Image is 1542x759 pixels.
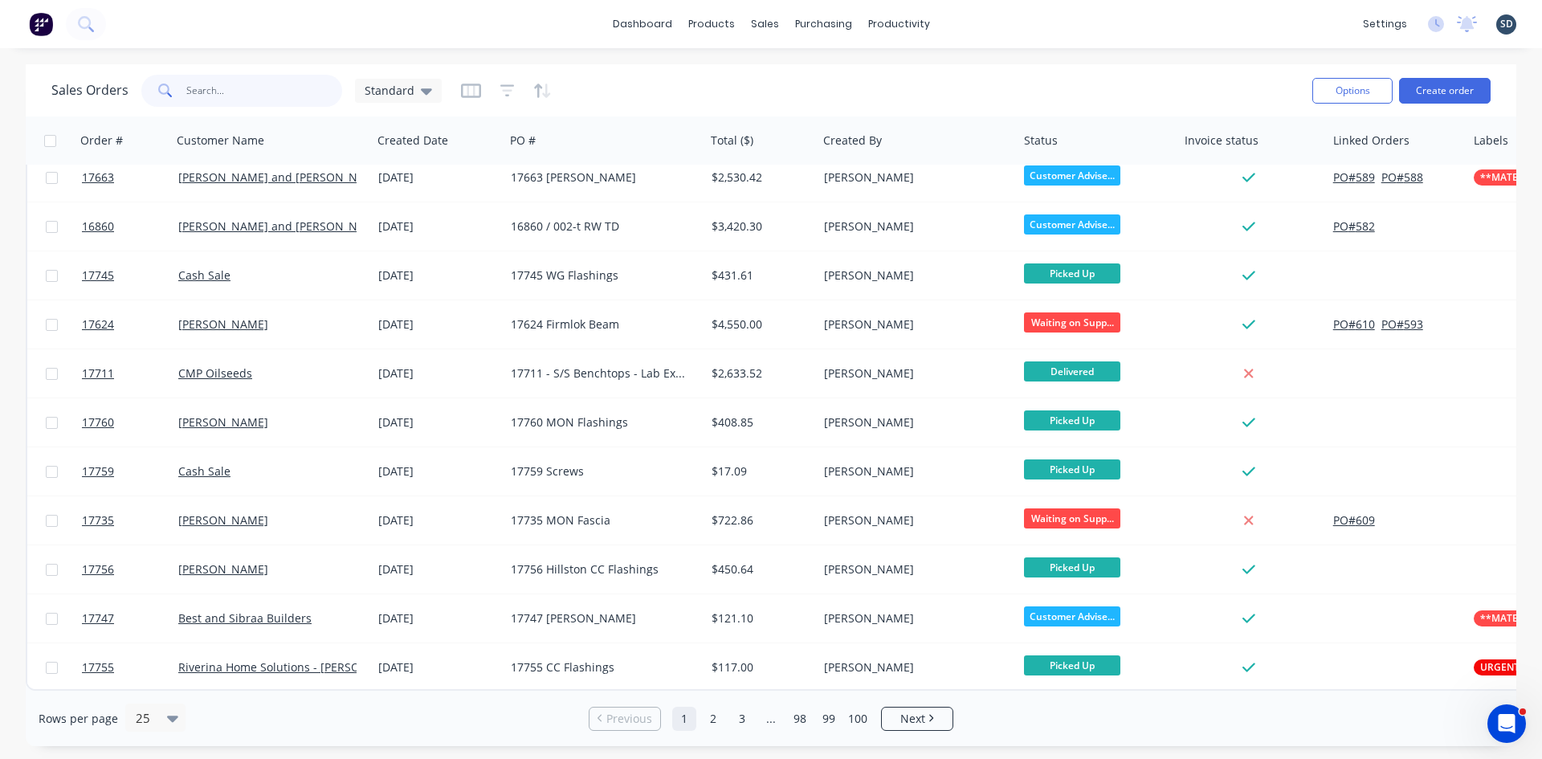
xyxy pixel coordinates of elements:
[378,463,498,479] div: [DATE]
[824,169,1002,186] div: [PERSON_NAME]
[712,659,806,675] div: $117.00
[1024,508,1120,528] span: Waiting on Supp...
[511,512,689,528] div: 17735 MON Fascia
[1024,459,1120,479] span: Picked Up
[824,414,1002,431] div: [PERSON_NAME]
[82,218,114,235] span: 16860
[824,316,1002,333] div: [PERSON_NAME]
[82,496,178,545] a: 17735
[378,169,498,186] div: [DATE]
[712,267,806,284] div: $431.61
[606,711,652,727] span: Previous
[186,75,343,107] input: Search...
[377,133,448,149] div: Created Date
[882,711,953,727] a: Next page
[712,561,806,577] div: $450.64
[378,316,498,333] div: [DATE]
[82,251,178,300] a: 17745
[82,643,178,692] a: 17755
[1024,263,1120,284] span: Picked Up
[378,365,498,382] div: [DATE]
[1381,316,1423,333] button: PO#593
[824,512,1002,528] div: [PERSON_NAME]
[82,463,114,479] span: 17759
[824,267,1002,284] div: [PERSON_NAME]
[82,169,114,186] span: 17663
[1500,17,1513,31] span: SD
[701,707,725,731] a: Page 2
[178,463,230,479] a: Cash Sale
[1487,704,1526,743] iframe: Intercom live chat
[511,169,689,186] div: 17663 [PERSON_NAME]
[82,561,114,577] span: 17756
[177,133,264,149] div: Customer Name
[1024,606,1120,626] span: Customer Advise...
[1474,133,1508,149] div: Labels
[29,12,53,36] img: Factory
[824,463,1002,479] div: [PERSON_NAME]
[788,707,812,731] a: Page 98
[589,711,660,727] a: Previous page
[511,316,689,333] div: 17624 Firmlok Beam
[672,707,696,731] a: Page 1 is your current page
[1355,12,1415,36] div: settings
[511,365,689,382] div: 17711 - S/S Benchtops - Lab Extension
[82,365,114,382] span: 17711
[712,463,806,479] div: $17.09
[365,82,414,99] span: Standard
[378,414,498,431] div: [DATE]
[82,398,178,447] a: 17760
[511,561,689,577] div: 17756 Hillston CC Flashings
[511,659,689,675] div: 17755 CC Flashings
[1333,218,1375,235] button: PO#582
[511,610,689,626] div: 17747 [PERSON_NAME]
[824,365,1002,382] div: [PERSON_NAME]
[82,153,178,202] a: 17663
[1024,214,1120,235] span: Customer Advise...
[1024,312,1120,333] span: Waiting on Supp...
[511,267,689,284] div: 17745 WG Flashings
[178,610,312,626] a: Best and Sibraa Builders
[178,169,385,185] a: [PERSON_NAME] and [PERSON_NAME]
[1024,410,1120,431] span: Picked Up
[82,300,178,349] a: 17624
[712,365,806,382] div: $2,633.52
[178,414,268,430] a: [PERSON_NAME]
[680,12,743,36] div: products
[1312,78,1393,104] button: Options
[759,707,783,731] a: Jump forward
[1024,133,1058,149] div: Status
[712,512,806,528] div: $722.86
[178,512,268,528] a: [PERSON_NAME]
[378,267,498,284] div: [DATE]
[178,365,252,381] a: CMP Oilseeds
[712,316,806,333] div: $4,550.00
[712,610,806,626] div: $121.10
[711,133,753,149] div: Total ($)
[51,83,128,98] h1: Sales Orders
[730,707,754,731] a: Page 3
[1333,316,1375,333] button: PO#610
[178,267,230,283] a: Cash Sale
[378,218,498,235] div: [DATE]
[860,12,938,36] div: productivity
[824,659,1002,675] div: [PERSON_NAME]
[824,561,1002,577] div: [PERSON_NAME]
[178,561,268,577] a: [PERSON_NAME]
[82,545,178,594] a: 17756
[1333,169,1375,186] button: PO#589
[1024,655,1120,675] span: Picked Up
[1024,557,1120,577] span: Picked Up
[511,414,689,431] div: 17760 MON Flashings
[82,316,114,333] span: 17624
[1381,169,1423,186] button: PO#588
[178,316,268,332] a: [PERSON_NAME]
[510,133,536,149] div: PO #
[1333,133,1409,149] div: Linked Orders
[1399,78,1491,104] button: Create order
[378,512,498,528] div: [DATE]
[823,133,882,149] div: Created By
[378,659,498,675] div: [DATE]
[82,594,178,643] a: 17747
[39,711,118,727] span: Rows per page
